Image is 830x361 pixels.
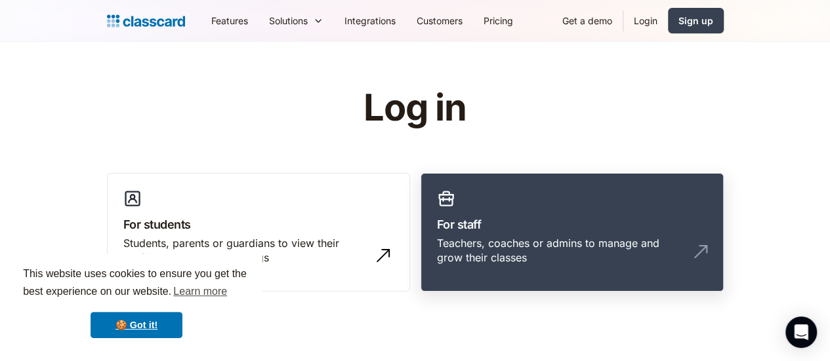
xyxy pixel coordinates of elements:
[269,14,308,28] div: Solutions
[334,6,406,35] a: Integrations
[91,312,182,338] a: dismiss cookie message
[107,173,410,292] a: For studentsStudents, parents or guardians to view their profile and manage bookings
[473,6,524,35] a: Pricing
[552,6,623,35] a: Get a demo
[123,216,394,233] h3: For students
[107,12,185,30] a: home
[785,316,817,348] div: Open Intercom Messenger
[437,236,681,265] div: Teachers, coaches or admins to manage and grow their classes
[678,14,713,28] div: Sign up
[23,266,250,301] span: This website uses cookies to ensure you get the best experience on our website.
[201,6,259,35] a: Features
[406,6,473,35] a: Customers
[10,254,262,351] div: cookieconsent
[123,236,367,265] div: Students, parents or guardians to view their profile and manage bookings
[623,6,668,35] a: Login
[668,8,724,33] a: Sign up
[259,6,334,35] div: Solutions
[437,216,707,233] h3: For staff
[171,282,229,301] a: learn more about cookies
[207,88,623,128] h1: Log in
[421,173,724,292] a: For staffTeachers, coaches or admins to manage and grow their classes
